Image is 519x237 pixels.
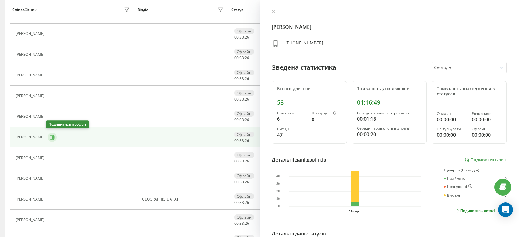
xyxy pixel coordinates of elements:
[349,210,360,213] text: 19 серп
[272,63,336,72] div: Зведена статистика
[240,55,244,60] span: 33
[245,221,249,226] span: 26
[437,127,467,131] div: Не турбувати
[240,76,244,81] span: 33
[437,131,467,139] div: 00:00:00
[234,70,254,75] div: Офлайн
[234,76,239,81] span: 00
[234,201,249,205] div: : :
[444,184,472,189] div: Пропущені
[234,97,239,102] span: 00
[16,218,46,222] div: [PERSON_NAME]
[277,111,307,115] div: Прийнято
[16,114,46,119] div: [PERSON_NAME]
[277,86,342,91] div: Всього дзвінків
[245,76,249,81] span: 26
[234,55,239,60] span: 00
[277,115,307,123] div: 6
[245,138,249,143] span: 26
[234,159,249,163] div: : :
[240,138,244,143] span: 33
[357,111,422,115] div: Середня тривалість розмови
[234,214,254,220] div: Офлайн
[505,176,507,181] div: 6
[234,90,254,96] div: Офлайн
[16,135,46,139] div: [PERSON_NAME]
[234,28,254,34] div: Офлайн
[231,8,243,12] div: Статус
[240,97,244,102] span: 33
[234,111,254,117] div: Офлайн
[312,111,341,116] div: Пропущені
[472,112,502,116] div: Розмовляє
[272,23,507,31] h4: [PERSON_NAME]
[240,35,244,40] span: 33
[285,40,323,49] div: [PHONE_NUMBER]
[312,116,341,123] div: 0
[278,205,280,208] text: 0
[444,176,465,181] div: Прийнято
[245,55,249,60] span: 26
[137,8,148,12] div: Відділ
[245,117,249,122] span: 26
[444,168,507,172] div: Сумарно (Сьогодні)
[472,116,502,123] div: 00:00:00
[16,32,46,36] div: [PERSON_NAME]
[234,132,254,137] div: Офлайн
[234,117,239,122] span: 00
[245,159,249,164] span: 26
[245,179,249,185] span: 26
[234,152,254,158] div: Офлайн
[234,97,249,101] div: : :
[276,197,280,201] text: 10
[272,156,326,163] div: Детальні дані дзвінків
[276,182,280,185] text: 30
[240,117,244,122] span: 33
[240,221,244,226] span: 33
[437,112,467,116] div: Онлайн
[464,157,507,162] a: Подивитись звіт
[234,221,239,226] span: 00
[472,127,502,131] div: Офлайн
[357,86,422,91] div: Тривалість усіх дзвінків
[234,221,249,226] div: : :
[437,86,502,97] div: Тривалість знаходження в статусах
[277,127,307,131] div: Вихідні
[234,180,249,184] div: : :
[234,56,249,60] div: : :
[16,94,46,98] div: [PERSON_NAME]
[437,116,467,123] div: 00:00:00
[444,193,460,197] div: Вихідні
[245,35,249,40] span: 26
[141,197,225,201] div: [GEOGRAPHIC_DATA]
[277,99,342,106] div: 53
[12,8,37,12] div: Співробітник
[276,175,280,178] text: 40
[234,118,249,122] div: : :
[240,159,244,164] span: 33
[16,52,46,57] div: [PERSON_NAME]
[16,176,46,181] div: [PERSON_NAME]
[234,200,239,205] span: 00
[240,200,244,205] span: 33
[234,35,249,40] div: : :
[234,35,239,40] span: 00
[277,131,307,139] div: 47
[234,139,249,143] div: : :
[234,159,239,164] span: 00
[455,208,495,213] div: Подивитись деталі
[276,190,280,193] text: 20
[357,115,422,123] div: 00:01:18
[444,207,507,215] button: Подивитись деталі
[245,97,249,102] span: 26
[234,179,239,185] span: 00
[357,99,422,106] div: 01:16:49
[357,126,422,131] div: Середня тривалість відповіді
[472,131,502,139] div: 00:00:00
[357,131,422,138] div: 00:00:20
[234,49,254,55] div: Офлайн
[234,173,254,179] div: Офлайн
[245,200,249,205] span: 26
[16,73,46,77] div: [PERSON_NAME]
[502,193,507,197] div: 47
